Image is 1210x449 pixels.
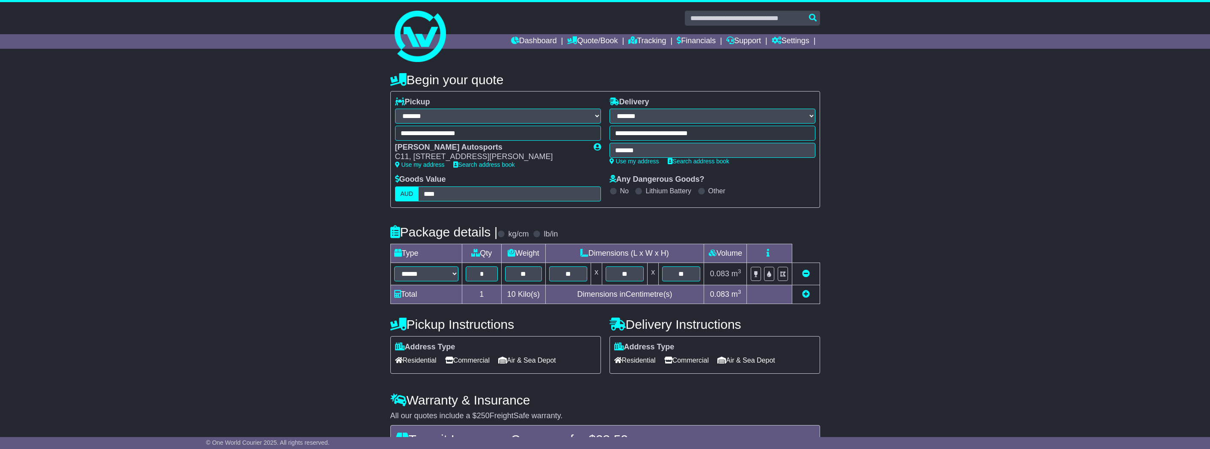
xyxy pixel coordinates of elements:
a: Search address book [453,161,515,168]
a: Remove this item [802,269,810,278]
label: lb/in [544,230,558,239]
span: Commercial [445,354,490,367]
td: 1 [462,285,502,304]
label: AUD [395,186,419,201]
span: Air & Sea Depot [717,354,775,367]
div: [PERSON_NAME] Autosports [395,143,585,152]
td: x [591,263,602,285]
sup: 3 [738,289,741,295]
td: Type [390,244,462,263]
td: Total [390,285,462,304]
label: Other [708,187,725,195]
label: Any Dangerous Goods? [609,175,705,184]
span: Residential [614,354,656,367]
span: m [731,290,741,298]
label: kg/cm [508,230,529,239]
a: Tracking [628,34,666,49]
a: Quote/Book [567,34,618,49]
span: © One World Courier 2025. All rights reserved. [206,439,330,446]
td: Dimensions (L x W x H) [545,244,704,263]
td: Volume [704,244,747,263]
label: Pickup [395,97,430,107]
div: C11, [STREET_ADDRESS][PERSON_NAME] [395,152,585,162]
a: Add new item [802,290,810,298]
td: x [648,263,659,285]
a: Support [726,34,761,49]
label: Goods Value [395,175,446,184]
span: 10 [507,290,516,298]
td: Weight [502,244,546,263]
a: Use my address [609,158,659,165]
span: 23.52 [596,432,628,446]
span: 250 [477,411,490,420]
span: Residential [395,354,437,367]
span: m [731,269,741,278]
h4: Warranty & Insurance [390,393,820,407]
label: No [620,187,629,195]
span: Air & Sea Depot [498,354,556,367]
sup: 3 [738,268,741,275]
div: All our quotes include a $ FreightSafe warranty. [390,411,820,421]
h4: Begin your quote [390,73,820,87]
td: Dimensions in Centimetre(s) [545,285,704,304]
a: Settings [772,34,809,49]
h4: Transit Insurance Coverage for $ [396,432,815,446]
a: Use my address [395,161,445,168]
a: Dashboard [511,34,557,49]
span: Commercial [664,354,709,367]
label: Delivery [609,97,649,107]
a: Financials [677,34,716,49]
label: Lithium Battery [645,187,691,195]
label: Address Type [614,343,675,352]
td: Qty [462,244,502,263]
a: Search address book [668,158,729,165]
label: Address Type [395,343,455,352]
td: Kilo(s) [502,285,546,304]
span: 0.083 [710,269,729,278]
h4: Delivery Instructions [609,317,820,331]
h4: Package details | [390,225,498,239]
h4: Pickup Instructions [390,317,601,331]
span: 0.083 [710,290,729,298]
